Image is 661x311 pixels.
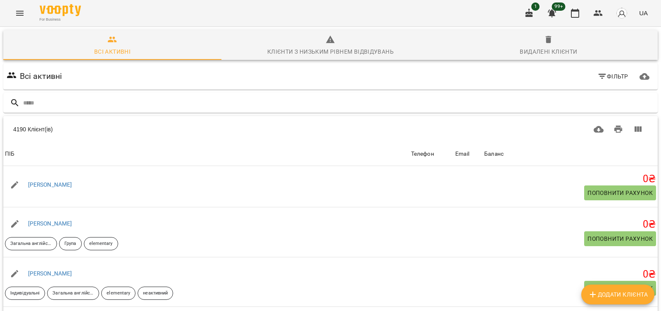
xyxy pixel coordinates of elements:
[587,283,653,293] span: Поповнити рахунок
[143,290,168,297] p: неактивний
[484,149,504,159] div: Баланс
[13,125,321,133] div: 4190 Клієнт(ів)
[40,4,81,16] img: Voopty Logo
[581,285,654,304] button: Додати клієнта
[84,237,118,250] div: elementary
[597,71,628,81] span: Фільтр
[52,290,94,297] p: Загальна англійська
[584,281,656,296] button: Поповнити рахунок
[59,237,82,250] div: Група
[455,149,469,159] div: Sort
[411,149,434,159] div: Sort
[5,149,14,159] div: Sort
[594,69,632,84] button: Фільтр
[89,240,113,247] p: elementary
[5,149,408,159] span: ПІБ
[584,231,656,246] button: Поповнити рахунок
[28,181,72,188] a: [PERSON_NAME]
[589,119,609,139] button: Завантажити CSV
[47,287,99,300] div: Загальна англійська
[10,290,40,297] p: Індивідуальні
[587,188,653,198] span: Поповнити рахунок
[636,5,651,21] button: UA
[628,119,648,139] button: Вигляд колонок
[411,149,434,159] div: Телефон
[3,116,658,142] div: Table Toolbar
[5,237,57,250] div: Загальна англійська
[10,240,52,247] p: Загальна англійська
[107,290,130,297] p: elementary
[5,287,45,300] div: Індивідуальні
[484,268,656,281] h5: 0 ₴
[484,173,656,185] h5: 0 ₴
[484,149,656,159] span: Баланс
[94,47,131,57] div: Всі активні
[40,17,81,22] span: For Business
[20,70,62,83] h6: Всі активні
[455,149,469,159] div: Email
[616,7,628,19] img: avatar_s.png
[455,149,481,159] span: Email
[5,149,14,159] div: ПІБ
[64,240,76,247] p: Група
[101,287,136,300] div: elementary
[28,220,72,227] a: [PERSON_NAME]
[639,9,648,17] span: UA
[411,149,452,159] span: Телефон
[138,287,173,300] div: неактивний
[531,2,540,11] span: 1
[484,149,504,159] div: Sort
[10,3,30,23] button: Menu
[552,2,566,11] span: 99+
[267,47,394,57] div: Клієнти з низьким рівнем відвідувань
[520,47,577,57] div: Видалені клієнти
[584,185,656,200] button: Поповнити рахунок
[484,218,656,231] h5: 0 ₴
[588,290,648,299] span: Додати клієнта
[587,234,653,244] span: Поповнити рахунок
[609,119,628,139] button: Друк
[28,270,72,277] a: [PERSON_NAME]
